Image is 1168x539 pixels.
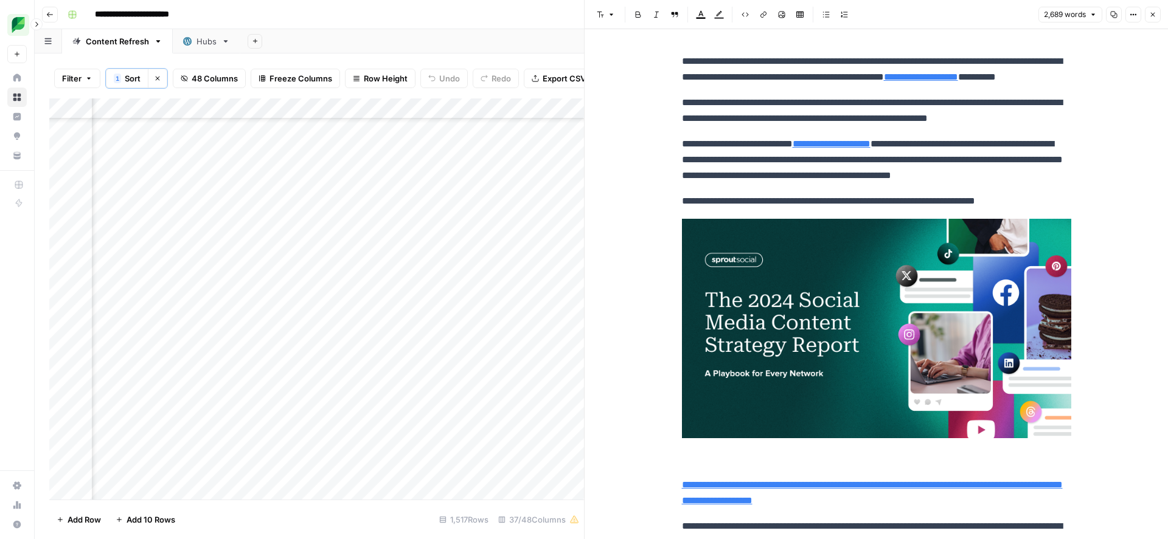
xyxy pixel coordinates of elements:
a: Hubs [173,29,240,53]
span: Export CSV [543,72,586,84]
a: Browse [7,88,27,107]
button: Redo [473,69,519,88]
button: Undo [420,69,468,88]
button: Row Height [345,69,415,88]
button: 1Sort [106,69,148,88]
button: Export CSV [524,69,594,88]
a: Settings [7,476,27,495]
span: Undo [439,72,460,84]
span: 48 Columns [192,72,238,84]
span: 1 [116,74,119,83]
span: Add 10 Rows [127,513,175,526]
button: Freeze Columns [251,69,340,88]
span: Filter [62,72,82,84]
span: Redo [492,72,511,84]
a: Usage [7,495,27,515]
button: 2,689 words [1038,7,1102,22]
a: Home [7,68,27,88]
button: Help + Support [7,515,27,534]
span: Row Height [364,72,408,84]
button: Add 10 Rows [108,510,182,529]
a: Opportunities [7,126,27,146]
button: 48 Columns [173,69,246,88]
div: 37/48 Columns [493,510,584,529]
a: Your Data [7,146,27,165]
img: SproutSocial Logo [7,14,29,36]
div: 1 [114,74,121,83]
span: Freeze Columns [269,72,332,84]
div: Content Refresh [86,35,149,47]
button: Filter [54,69,100,88]
button: Workspace: SproutSocial [7,10,27,40]
a: Insights [7,107,27,126]
div: 1,517 Rows [434,510,493,529]
a: Content Refresh [62,29,173,53]
button: Add Row [49,510,108,529]
span: 2,689 words [1044,9,1086,20]
div: Hubs [196,35,217,47]
span: Sort [125,72,141,84]
span: Add Row [68,513,101,526]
